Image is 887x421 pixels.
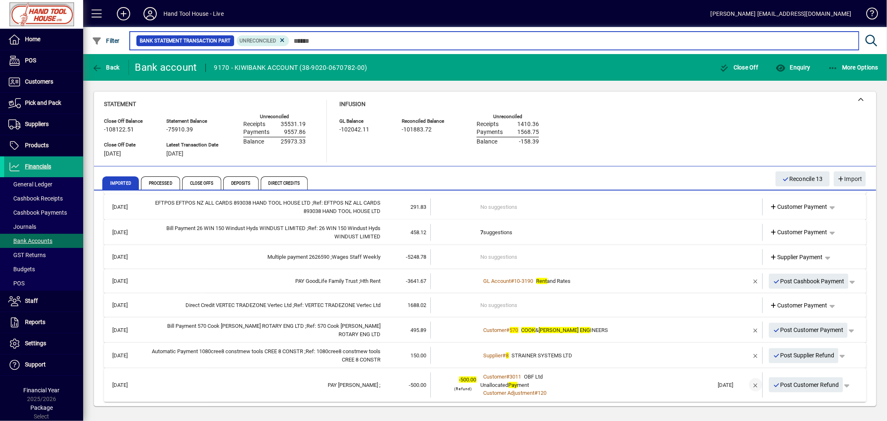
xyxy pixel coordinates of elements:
span: 458.12 [410,229,426,235]
span: 1410.36 [517,121,539,128]
span: Cashbook Receipts [8,195,63,202]
span: -500.00 [459,376,477,383]
span: (Refund) [455,387,472,391]
a: Supplier Payment [767,250,826,265]
span: & INEERS [521,327,608,333]
span: Post Cashbook Payment [773,275,845,288]
span: 9557.86 [284,129,306,136]
span: STRAINER SYSTEMS LTD [512,352,573,359]
span: Supplier Payment [770,253,823,262]
span: 1688.02 [408,302,426,308]
span: -158.39 [519,139,539,145]
div: Multiple payment 2626590 Wages Staff Weekly [147,253,380,261]
div: EFTPOS EFTPOS NZ ALL CARDS 893038 HAND TOOL HOUSE LTD Ref: EFTPOS NZ ALL CARDS 893038 HAND TOOL H... [147,199,380,215]
button: Filter [90,33,122,48]
a: Reports [4,312,83,333]
span: Reconciled Balance [402,119,452,124]
span: 3011 [510,374,521,380]
div: Bill Payment 26 WIN 150 Windust Hyds WINDUST LIMITED Ref: 26 WIN 150 Windust Hyds WINDUST LIMITED [147,224,380,240]
span: GL Account [484,278,511,284]
a: GL Account#10-3190 [481,277,536,285]
span: 150.00 [410,352,426,359]
app-page-header-button: Back [83,60,129,75]
a: Staff [4,291,83,312]
td: [DATE] [108,249,147,265]
button: Back [90,60,122,75]
span: Payments [477,129,503,136]
span: 120 [538,390,547,396]
span: Close Offs [182,176,221,190]
a: Supplier#8 [481,351,512,360]
span: -101883.72 [402,126,432,133]
span: Supplier [484,352,503,359]
td: [DATE] [108,322,147,339]
a: POS [4,276,83,290]
em: COOK [521,327,536,333]
div: [DATE] [718,381,749,389]
span: Customer Payment [770,301,828,310]
a: Products [4,135,83,156]
span: # [507,374,510,380]
span: Customer Payment [770,228,828,237]
span: General Ledger [8,181,52,188]
span: Back [92,64,120,71]
span: 25973.33 [281,139,306,145]
td: [DATE] [108,198,147,215]
a: Cashbook Payments [4,206,83,220]
span: Import [837,172,862,186]
span: Reconcile 13 [782,172,823,186]
span: Reports [25,319,45,325]
mat-expansion-panel-header: [DATE]Bill Payment 26 WIN 150 Windust Hyds WINDUST LIMITED ;Ref: 26 WIN 150 Windust Hyds WINDUST ... [104,220,866,245]
em: Rent [536,278,547,284]
span: Customer [484,327,507,333]
a: Pick and Pack [4,93,83,114]
a: Customer Payment [767,298,831,313]
span: GST Returns [8,252,46,258]
button: More Options [826,60,881,75]
span: Journals [8,223,36,230]
span: Unreconciled [240,38,277,44]
a: Customers [4,72,83,92]
div: Hand Tool House - Live [163,7,224,20]
span: Customer Adjustment [484,390,535,396]
span: Direct Credits [261,176,308,190]
span: Filter [92,37,120,44]
span: Statement Balance [166,119,218,124]
span: Home [25,36,40,42]
span: 291.83 [410,204,426,210]
div: Direct Credit VERTEC TRADEZONE Vertec Ltd Ref: VERTEC TRADEZONE Vertec Ltd [147,301,380,310]
td: [DATE] [108,273,147,289]
button: Profile [137,6,163,21]
mat-expansion-panel-header: [DATE]Automatic Payment 1080cree8 constrnew tools CREE 8 CONSTR ;Ref: 1080cree8 constrnew tools C... [104,343,866,368]
em: Pay [509,382,517,388]
em: 570 [510,327,519,333]
span: Post Customer Payment [773,323,844,337]
button: Remove [749,349,762,362]
mat-expansion-panel-header: [DATE]EFTPOS EFTPOS NZ ALL CARDS 893038 HAND TOOL HOUSE LTD ;Ref: EFTPOS NZ ALL CARDS 893038 HAND... [104,194,866,220]
a: Support [4,354,83,375]
span: Enquiry [776,64,810,71]
span: Post Customer Refund [773,378,839,392]
span: Suppliers [25,121,49,127]
span: Customer Payment [770,203,828,211]
span: Balance [243,139,264,145]
span: Budgets [8,266,35,272]
span: Processed [141,176,180,190]
span: Close Off Balance [104,119,154,124]
a: Customer Payment [767,200,831,215]
button: Post Customer Refund [769,377,843,392]
label: Unreconciled [493,114,522,119]
td: No suggestions [481,198,714,215]
a: Customer Adjustment#120 [481,389,550,397]
a: Settings [4,333,83,354]
span: -5248.78 [406,254,426,260]
span: -3641.67 [406,278,426,284]
span: POS [8,280,25,287]
a: Home [4,29,83,50]
b: 7 [481,229,484,235]
a: Customer Payment [767,225,831,240]
span: Close Off Date [104,142,154,148]
mat-expansion-panel-header: [DATE]Multiple payment 2626590 ;Wages Staff Weekly-5248.78No suggestionsSupplier Payment [104,245,866,269]
mat-chip: Reconciliation Status: Unreconciled [237,35,289,46]
span: [DATE] [104,151,121,157]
